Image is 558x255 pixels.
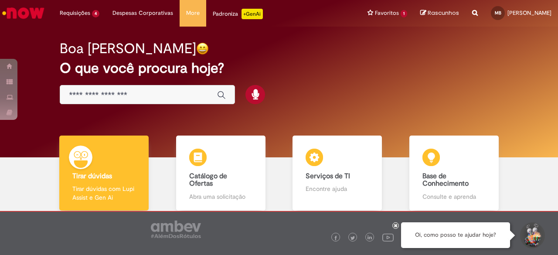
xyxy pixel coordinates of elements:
a: Catálogo de Ofertas Abra uma solicitação [163,136,279,211]
h2: O que você procura hoje? [60,61,498,76]
b: Base de Conhecimento [422,172,469,188]
p: Tirar dúvidas com Lupi Assist e Gen Ai [72,184,136,202]
span: Rascunhos [428,9,459,17]
a: Tirar dúvidas Tirar dúvidas com Lupi Assist e Gen Ai [46,136,163,211]
img: logo_footer_youtube.png [382,231,394,243]
span: MB [495,10,501,16]
button: Iniciar Conversa de Suporte [519,222,545,248]
img: ServiceNow [1,4,46,22]
p: Encontre ajuda [306,184,369,193]
span: Requisições [60,9,90,17]
p: Consulte e aprenda [422,192,486,201]
b: Serviços de TI [306,172,350,180]
a: Rascunhos [420,9,459,17]
b: Tirar dúvidas [72,172,112,180]
span: More [186,9,200,17]
span: [PERSON_NAME] [507,9,551,17]
div: Oi, como posso te ajudar hoje? [401,222,510,248]
span: Despesas Corporativas [112,9,173,17]
span: 1 [401,10,407,17]
a: Base de Conhecimento Consulte e aprenda [396,136,513,211]
p: Abra uma solicitação [189,192,252,201]
img: logo_footer_linkedin.png [367,235,372,241]
img: logo_footer_twitter.png [350,236,355,240]
b: Catálogo de Ofertas [189,172,227,188]
span: Favoritos [375,9,399,17]
div: Padroniza [213,9,263,19]
a: Serviços de TI Encontre ajuda [279,136,396,211]
img: happy-face.png [196,42,209,55]
p: +GenAi [242,9,263,19]
img: logo_footer_ambev_rotulo_gray.png [151,221,201,238]
img: logo_footer_facebook.png [333,236,338,240]
span: 4 [92,10,99,17]
h2: Boa [PERSON_NAME] [60,41,196,56]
